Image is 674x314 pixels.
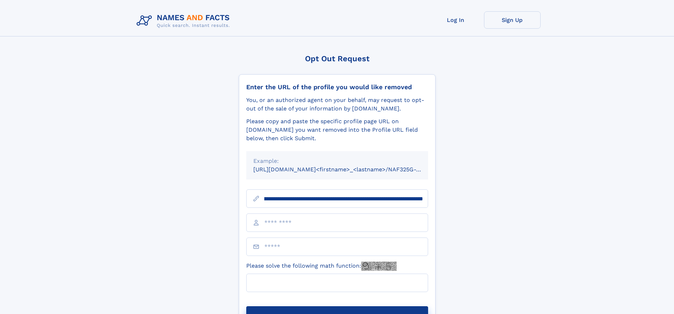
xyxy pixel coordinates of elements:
[246,117,428,143] div: Please copy and paste the specific profile page URL on [DOMAIN_NAME] you want removed into the Pr...
[484,11,541,29] a: Sign Up
[246,262,397,271] label: Please solve the following math function:
[427,11,484,29] a: Log In
[134,11,236,30] img: Logo Names and Facts
[246,83,428,91] div: Enter the URL of the profile you would like removed
[253,166,442,173] small: [URL][DOMAIN_NAME]<firstname>_<lastname>/NAF325G-xxxxxxxx
[246,96,428,113] div: You, or an authorized agent on your behalf, may request to opt-out of the sale of your informatio...
[239,54,436,63] div: Opt Out Request
[253,157,421,165] div: Example:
